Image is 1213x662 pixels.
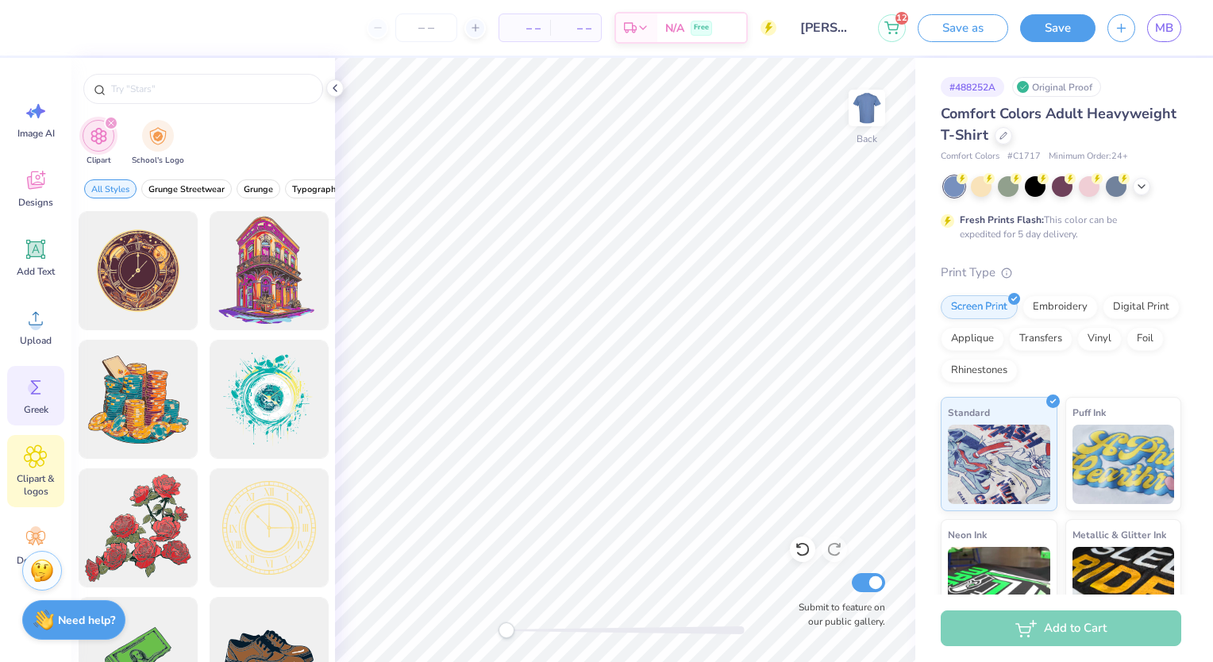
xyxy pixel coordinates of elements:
span: Add Text [17,265,55,278]
button: filter button [237,179,280,198]
span: Greek [24,403,48,416]
span: MB [1155,19,1173,37]
img: Neon Ink [948,547,1050,626]
span: School's Logo [132,155,184,167]
button: 12 [878,14,906,42]
span: Clipart & logos [10,472,62,498]
label: Submit to feature on our public gallery. [790,600,885,629]
div: # 488252A [941,77,1004,97]
button: filter button [285,179,348,198]
span: Metallic & Glitter Ink [1072,526,1166,543]
div: Screen Print [941,295,1018,319]
span: Typography [292,183,341,195]
span: Puff Ink [1072,404,1106,421]
strong: Fresh Prints Flash: [960,214,1044,226]
button: Save as [918,14,1008,42]
img: Back [851,92,883,124]
span: – – [509,20,541,37]
span: Image AI [17,127,55,140]
span: Grunge Streetwear [148,183,225,195]
a: MB [1147,14,1181,42]
img: Clipart Image [90,127,108,145]
span: Designs [18,196,53,209]
span: Decorate [17,554,55,567]
div: Embroidery [1022,295,1098,319]
span: Neon Ink [948,526,987,543]
img: Puff Ink [1072,425,1175,504]
div: Foil [1126,327,1164,351]
button: Save [1020,14,1096,42]
span: Clipart [87,155,111,167]
button: filter button [141,179,232,198]
img: Metallic & Glitter Ink [1072,547,1175,626]
span: Upload [20,334,52,347]
div: Print Type [941,264,1181,282]
span: Minimum Order: 24 + [1049,150,1128,164]
div: This color can be expedited for 5 day delivery. [960,213,1155,241]
strong: Need help? [58,613,115,628]
span: Grunge [244,183,273,195]
div: Original Proof [1012,77,1101,97]
span: Comfort Colors Adult Heavyweight T-Shirt [941,104,1176,144]
button: filter button [83,120,114,167]
button: filter button [132,120,184,167]
div: Applique [941,327,1004,351]
div: Back [857,132,877,146]
div: filter for School's Logo [132,120,184,167]
img: Standard [948,425,1050,504]
div: Vinyl [1077,327,1122,351]
div: filter for Clipart [83,120,114,167]
input: – – [395,13,457,42]
span: All Styles [91,183,129,195]
span: # C1717 [1007,150,1041,164]
div: Digital Print [1103,295,1180,319]
button: filter button [84,179,137,198]
div: Rhinestones [941,359,1018,383]
span: 12 [895,12,908,25]
img: School's Logo Image [149,127,167,145]
span: Standard [948,404,990,421]
input: Try "Stars" [110,81,313,97]
div: Transfers [1009,327,1072,351]
span: – – [560,20,591,37]
input: Untitled Design [788,12,866,44]
span: Comfort Colors [941,150,999,164]
div: Accessibility label [499,622,514,638]
span: Free [694,22,709,33]
span: N/A [665,20,684,37]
